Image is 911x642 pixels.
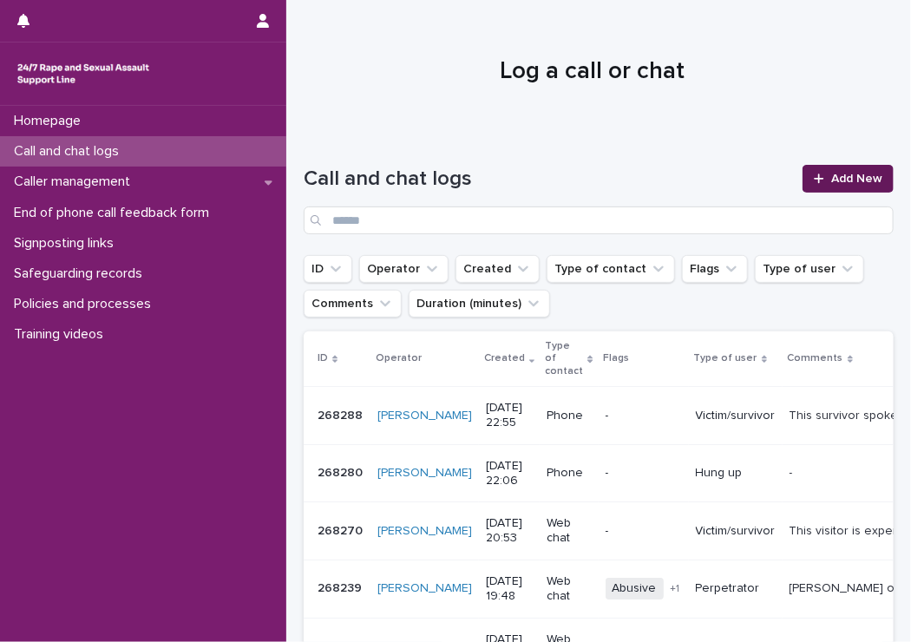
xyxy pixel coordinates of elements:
button: Duration (minutes) [409,290,550,318]
h1: Call and chat logs [304,167,792,192]
p: Type of user [694,349,757,368]
button: Comments [304,290,402,318]
input: Search [304,206,894,234]
button: Type of contact [547,255,675,283]
h1: Log a call or chat [304,57,881,87]
p: Caller management [7,174,144,190]
button: Type of user [755,255,864,283]
p: Phone [547,466,591,481]
p: [DATE] 22:55 [486,401,533,430]
p: [DATE] 20:53 [486,516,533,546]
p: Homepage [7,113,95,129]
p: - [606,524,682,539]
p: Policies and processes [7,296,165,312]
p: [DATE] 22:06 [486,459,533,488]
p: - [790,462,796,481]
button: Created [455,255,540,283]
p: 268288 [318,405,366,423]
button: ID [304,255,352,283]
a: [PERSON_NAME] [377,466,472,481]
p: [DATE] 19:48 [486,574,533,604]
p: Call and chat logs [7,143,133,160]
button: Flags [682,255,748,283]
p: Web chat [547,516,591,546]
p: Victim/survivor [696,524,776,539]
p: Comments [788,349,843,368]
p: Created [484,349,525,368]
span: + 1 [671,584,680,594]
p: 268280 [318,462,366,481]
p: End of phone call feedback form [7,205,223,221]
p: Operator [376,349,422,368]
a: [PERSON_NAME] [377,409,472,423]
p: Web chat [547,574,591,604]
p: - [606,409,682,423]
p: Signposting links [7,235,128,252]
p: Hung up [696,466,776,481]
p: 268270 [318,521,366,539]
p: ID [318,349,328,368]
p: Type of contact [545,337,583,381]
img: rhQMoQhaT3yELyF149Cw [14,56,153,91]
p: Training videos [7,326,117,343]
p: Phone [547,409,591,423]
button: Operator [359,255,449,283]
a: [PERSON_NAME] [377,524,472,539]
a: Add New [803,165,894,193]
p: Perpetrator [696,581,776,596]
p: Safeguarding records [7,265,156,282]
p: 268239 [318,578,365,596]
p: Victim/survivor [696,409,776,423]
p: Flags [604,349,630,368]
p: - [606,466,682,481]
a: [PERSON_NAME] [377,581,472,596]
span: Abusive [606,578,664,599]
span: Add New [831,173,882,185]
